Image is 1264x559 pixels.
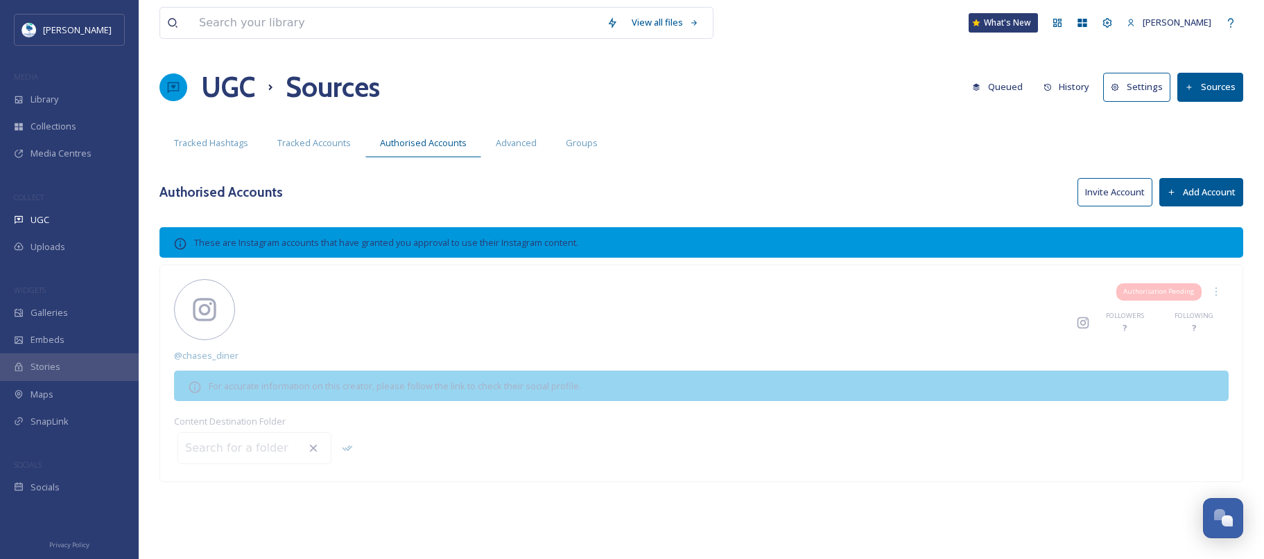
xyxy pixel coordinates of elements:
a: View all files [625,9,706,36]
a: UGC [201,66,255,108]
span: @ chases_diner [174,349,239,362]
span: ? [1192,321,1197,335]
span: [PERSON_NAME] [43,24,112,36]
a: Queued [965,73,1037,100]
span: Media Centres [31,147,92,160]
span: Library [31,93,58,106]
span: FOLLOWERS [1106,311,1144,321]
a: Settings [1103,73,1177,101]
a: @chases_diner [174,347,239,364]
span: These are Instagram accounts that have granted you approval to use their Instagram content. [194,236,578,249]
span: FOLLOWING [1175,311,1213,321]
input: Search for a folder [178,433,331,463]
span: Authorised Accounts [380,136,467,150]
a: What's New [969,13,1038,33]
span: Galleries [31,306,68,319]
button: History [1037,73,1097,100]
span: WIDGETS [14,285,46,295]
a: History [1037,73,1104,100]
span: Maps [31,388,53,401]
a: Privacy Policy [49,535,89,552]
a: [PERSON_NAME] [1120,9,1218,36]
span: Stories [31,360,60,373]
span: Content Destination Folder [174,415,286,428]
span: COLLECT [14,192,44,202]
input: Search your library [192,8,600,38]
img: download.jpeg [22,23,36,37]
span: Privacy Policy [49,540,89,549]
span: For accurate information on this creator, please follow the link to check their social profile. [209,380,581,392]
button: Settings [1103,73,1170,101]
h3: Authorised Accounts [159,182,283,202]
span: Authorisation Pending [1123,287,1195,296]
span: Embeds [31,333,64,346]
span: Tracked Hashtags [174,136,248,150]
button: Sources [1177,73,1243,101]
button: Invite Account [1077,178,1152,206]
h1: Sources [286,66,380,108]
button: Add Account [1159,178,1243,206]
span: Groups [566,136,598,150]
span: SOCIALS [14,459,42,470]
span: ? [1123,321,1127,335]
span: MEDIA [14,71,38,82]
span: Tracked Accounts [277,136,351,150]
span: Collections [31,120,76,133]
span: Socials [31,481,60,494]
span: Advanced [496,136,537,150]
span: [PERSON_NAME] [1143,16,1211,28]
button: Open Chat [1203,498,1243,538]
span: UGC [31,213,49,227]
button: Queued [965,73,1030,100]
span: SnapLink [31,415,69,428]
span: Uploads [31,240,65,254]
